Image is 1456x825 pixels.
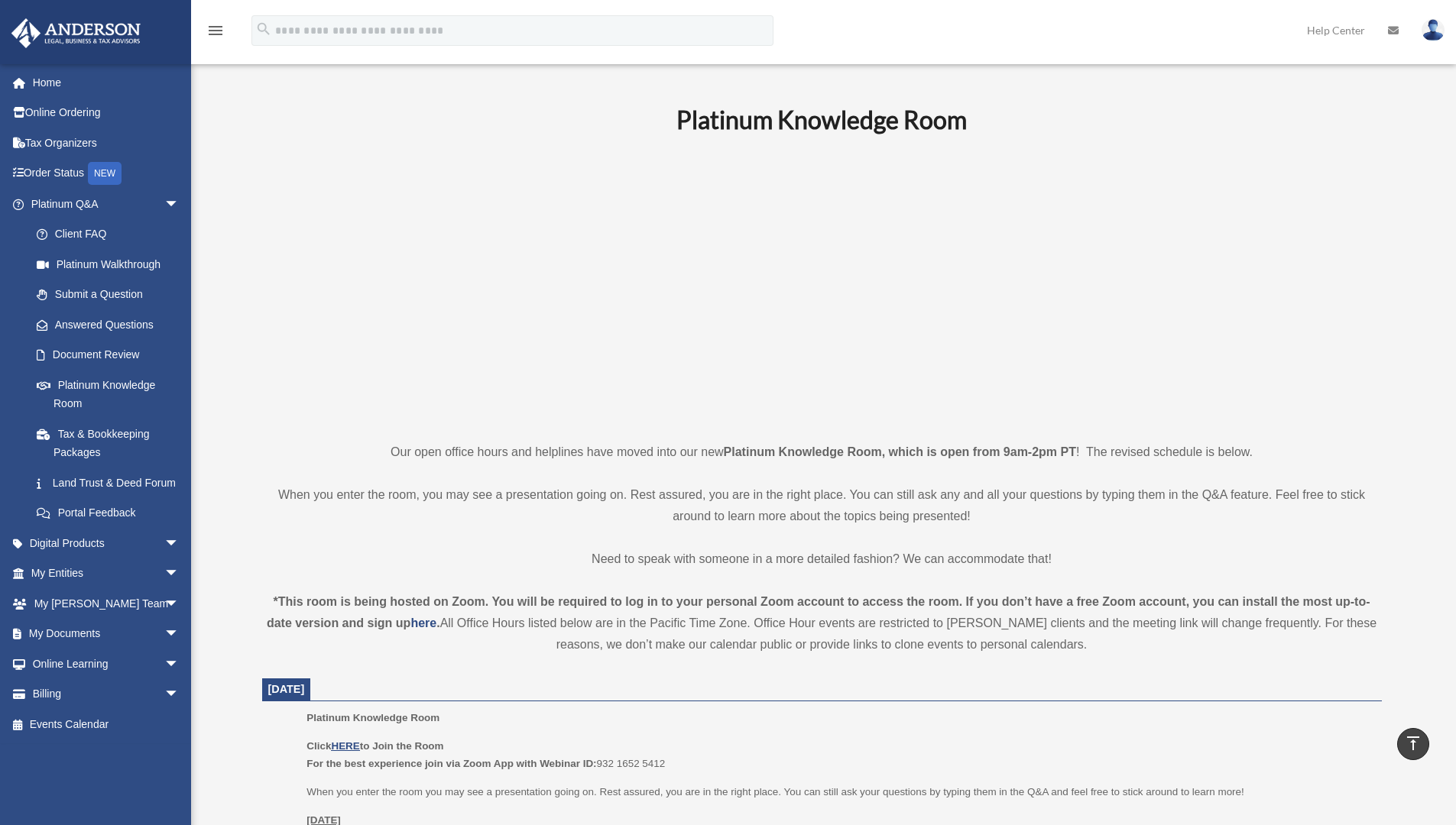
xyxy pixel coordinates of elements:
i: vertical_align_top [1404,734,1422,752]
a: here [410,616,436,629]
strong: *This room is being hosted on Zoom. You will be required to log in to your personal Zoom account ... [267,595,1370,629]
a: Portal Feedback [21,498,203,529]
a: Platinum Knowledge Room [21,370,195,419]
a: Tax Organizers [11,128,203,158]
span: arrow_drop_down [164,558,195,590]
img: Anderson Advisors Platinum Portal [7,18,145,48]
span: arrow_drop_down [164,189,195,220]
img: User Pic [1422,19,1445,41]
span: arrow_drop_down [164,588,195,620]
b: Click to Join the Room [306,740,443,752]
iframe: 231110_Toby_KnowledgeRoom [592,155,1051,413]
p: Need to speak with someone in a more detailed fashion? We can accommodate that! [262,548,1382,570]
p: When you enter the room, you may see a presentation going on. Rest assured, you are in the right ... [262,484,1382,527]
a: Online Learningarrow_drop_down [11,649,203,679]
strong: Platinum Knowledge Room, which is open from 9am-2pm PT [724,445,1076,458]
p: 932 1652 5412 [306,737,1370,773]
a: menu [206,27,225,40]
a: Order StatusNEW [11,158,203,189]
a: My [PERSON_NAME] Teamarrow_drop_down [11,588,203,619]
a: Answered Questions [21,309,203,340]
a: Billingarrow_drop_down [11,679,203,710]
a: Platinum Walkthrough [21,249,203,280]
a: My Entitiesarrow_drop_down [11,558,203,589]
a: Submit a Question [21,280,203,310]
a: Platinum Q&Aarrow_drop_down [11,189,203,219]
i: menu [206,21,225,40]
strong: . [436,616,439,629]
b: Platinum Knowledge Room [676,105,967,134]
a: Events Calendar [11,709,203,739]
span: arrow_drop_down [164,528,195,559]
a: Document Review [21,340,203,370]
div: All Office Hours listed below are in the Pacific Time Zone. Office Hour events are restricted to ... [262,591,1382,655]
a: vertical_align_top [1397,728,1429,760]
span: arrow_drop_down [164,619,195,650]
a: Land Trust & Deed Forum [21,467,203,498]
a: HERE [331,740,359,752]
a: Online Ordering [11,98,203,128]
a: Tax & Bookkeeping Packages [21,419,203,467]
a: Client FAQ [21,219,203,250]
div: NEW [88,162,122,185]
span: arrow_drop_down [164,649,195,680]
a: Home [11,67,203,98]
a: My Documentsarrow_drop_down [11,619,203,649]
span: arrow_drop_down [164,679,195,710]
p: Our open office hours and helplines have moved into our new ! The revised schedule is below. [262,442,1382,463]
a: Digital Productsarrow_drop_down [11,528,203,558]
span: Platinum Knowledge Room [306,712,439,723]
i: search [255,21,272,37]
span: [DATE] [268,683,305,695]
b: For the best experience join via Zoom App with Webinar ID: [306,758,596,769]
p: When you enter the room you may see a presentation going on. Rest assured, you are in the right p... [306,783,1370,801]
